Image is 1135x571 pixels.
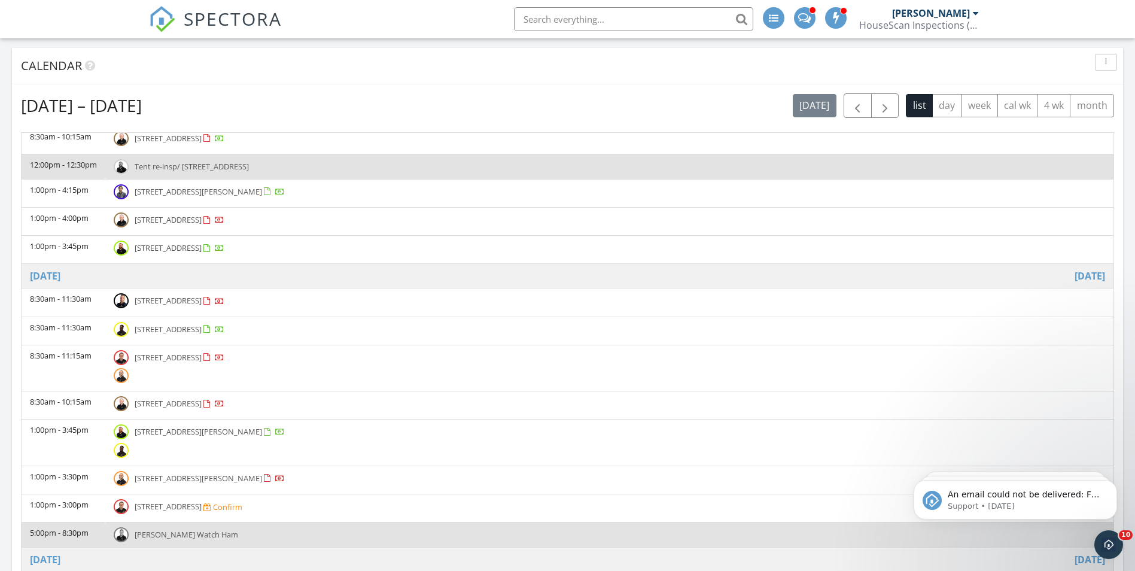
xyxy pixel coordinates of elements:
h2: [DATE] – [DATE] [21,93,142,117]
iframe: Intercom notifications message [896,455,1135,539]
img: daven_headshot.jpg [114,443,129,458]
img: mike_headshots.jpg [114,293,129,308]
span: [PERSON_NAME] Watch Ham [135,529,238,540]
img: tyler_headshot.jpg [114,424,129,439]
img: tyler_headshot.jpg [114,241,129,256]
td: 8:30am - 10:15am [22,391,105,420]
a: Go to October 2, 2025 [30,552,60,567]
a: [STREET_ADDRESS][PERSON_NAME] [135,473,285,484]
td: 1:00pm - 4:15pm [22,179,105,207]
a: [STREET_ADDRESS][PERSON_NAME] [135,186,285,197]
button: list [906,94,933,117]
img: home_scan16.jpg [114,131,129,146]
td: 1:00pm - 3:45pm [22,420,105,466]
button: [DATE] [793,94,836,117]
span: [STREET_ADDRESS][PERSON_NAME] [135,473,262,484]
td: 5:00pm - 8:30pm [22,523,105,548]
img: shaun_headshot.png [114,471,129,486]
img: home_scan16.jpg [114,212,129,227]
a: [STREET_ADDRESS] [135,295,224,306]
div: [PERSON_NAME] [892,7,970,19]
a: Go to October 2, 2025 [1075,552,1105,567]
td: 1:00pm - 3:30pm [22,466,105,494]
img: trent_headshot.png [114,184,129,199]
span: [STREET_ADDRESS] [135,295,202,306]
span: [STREET_ADDRESS] [135,133,202,144]
a: Go to October 1, 2025 [30,269,60,283]
span: SPECTORA [184,6,282,31]
span: Calendar [21,57,82,74]
span: [STREET_ADDRESS] [135,242,202,253]
img: tyler_headshot.jpg [114,159,129,174]
button: Previous [844,93,872,118]
iframe: Intercom live chat [1094,530,1123,559]
button: Next [871,93,899,118]
td: 1:00pm - 3:45pm [22,236,105,264]
a: [STREET_ADDRESS] [135,242,224,253]
td: 8:30am - 10:15am [22,126,105,154]
img: home_scan2.jpg [114,527,129,542]
td: 8:30am - 11:15am [22,345,105,391]
span: [STREET_ADDRESS][PERSON_NAME] [135,426,262,437]
td: 8:30am - 11:30am [22,288,105,317]
a: SPECTORA [149,16,282,41]
button: day [932,94,962,117]
img: shaun_headshot.png [114,368,129,383]
img: josh_photo1_spectora.jpg [114,499,129,514]
span: [STREET_ADDRESS][PERSON_NAME] [135,186,262,197]
span: 10 [1119,530,1133,540]
a: [STREET_ADDRESS][PERSON_NAME] [135,426,285,437]
div: Confirm [213,502,242,512]
a: [STREET_ADDRESS] [135,398,224,409]
span: [STREET_ADDRESS] [135,324,202,335]
img: josh_photo1_spectora.jpg [114,350,129,365]
a: [STREET_ADDRESS] [135,501,203,512]
td: 1:00pm - 4:00pm [22,208,105,236]
span: [STREET_ADDRESS] [135,352,202,363]
a: [STREET_ADDRESS] [135,133,224,144]
img: daven_headshot.jpg [114,322,129,337]
span: [STREET_ADDRESS] [135,214,202,225]
button: cal wk [997,94,1038,117]
button: month [1070,94,1114,117]
span: Tent re-insp/ [STREET_ADDRESS] [135,161,249,172]
span: [STREET_ADDRESS] [135,398,202,409]
button: 4 wk [1037,94,1070,117]
div: HouseScan Inspections (HOME) [859,19,979,31]
input: Search everything... [514,7,753,31]
td: 1:00pm - 3:00pm [22,494,105,522]
td: 12:00pm - 12:30pm [22,154,105,179]
th: Go to October 1, 2025 [22,264,1113,288]
a: Confirm [203,502,242,513]
img: The Best Home Inspection Software - Spectora [149,6,175,32]
img: home_scan16.jpg [114,396,129,411]
a: [STREET_ADDRESS] [135,324,224,335]
button: week [961,94,998,117]
a: [STREET_ADDRESS] [135,214,224,225]
span: [STREET_ADDRESS] [135,501,202,512]
a: Go to October 1, 2025 [1075,269,1105,283]
a: [STREET_ADDRESS] [135,352,224,363]
td: 8:30am - 11:30am [22,317,105,345]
